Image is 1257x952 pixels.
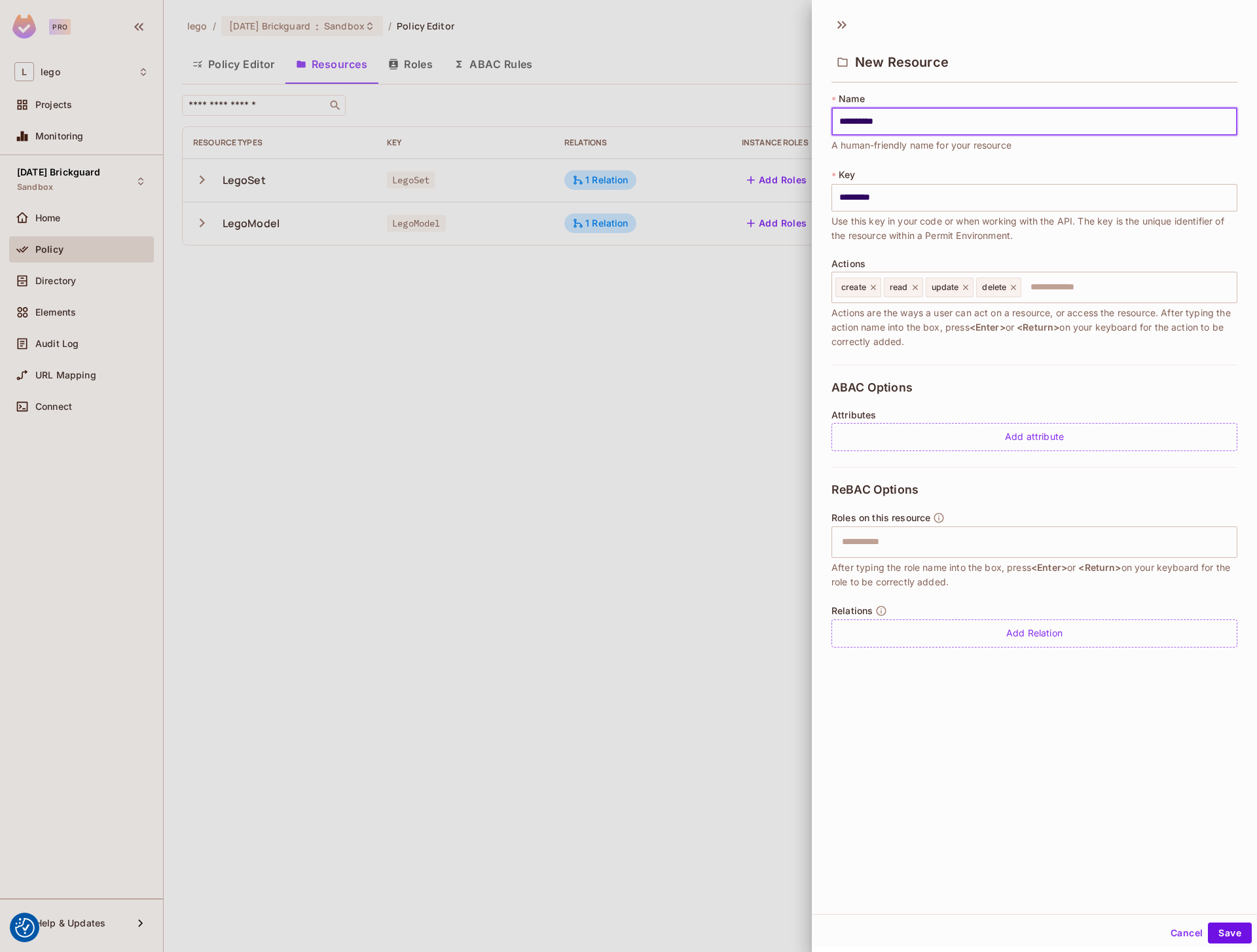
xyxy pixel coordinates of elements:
[835,278,881,297] div: create
[839,170,855,180] span: Key
[841,282,866,293] span: create
[839,94,865,104] span: Name
[1208,923,1252,943] button: Save
[15,918,35,938] button: Consent Preferences
[926,278,974,297] div: update
[831,423,1237,451] div: Add attribute
[831,560,1237,589] span: After typing the role name into the box, press or on your keyboard for the role to be correctly a...
[890,282,908,293] span: read
[932,282,959,293] span: update
[831,410,877,420] span: Attributes
[982,282,1006,293] span: delete
[831,214,1237,243] span: Use this key in your code or when working with the API. The key is the unique identifier of the r...
[831,306,1237,349] span: Actions are the ways a user can act on a resource, or access the resource. After typing the actio...
[831,513,930,523] span: Roles on this resource
[884,278,923,297] div: read
[15,918,35,938] img: Revisit consent button
[831,606,873,616] span: Relations
[970,321,1006,333] span: <Enter>
[831,259,865,269] span: Actions
[831,619,1237,648] div: Add Relation
[976,278,1021,297] div: delete
[1078,562,1121,573] span: <Return>
[831,483,919,496] span: ReBAC Options
[1165,923,1208,943] button: Cancel
[855,54,949,70] span: New Resource
[831,381,913,394] span: ABAC Options
[1017,321,1059,333] span: <Return>
[831,138,1011,153] span: A human-friendly name for your resource
[1031,562,1067,573] span: <Enter>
